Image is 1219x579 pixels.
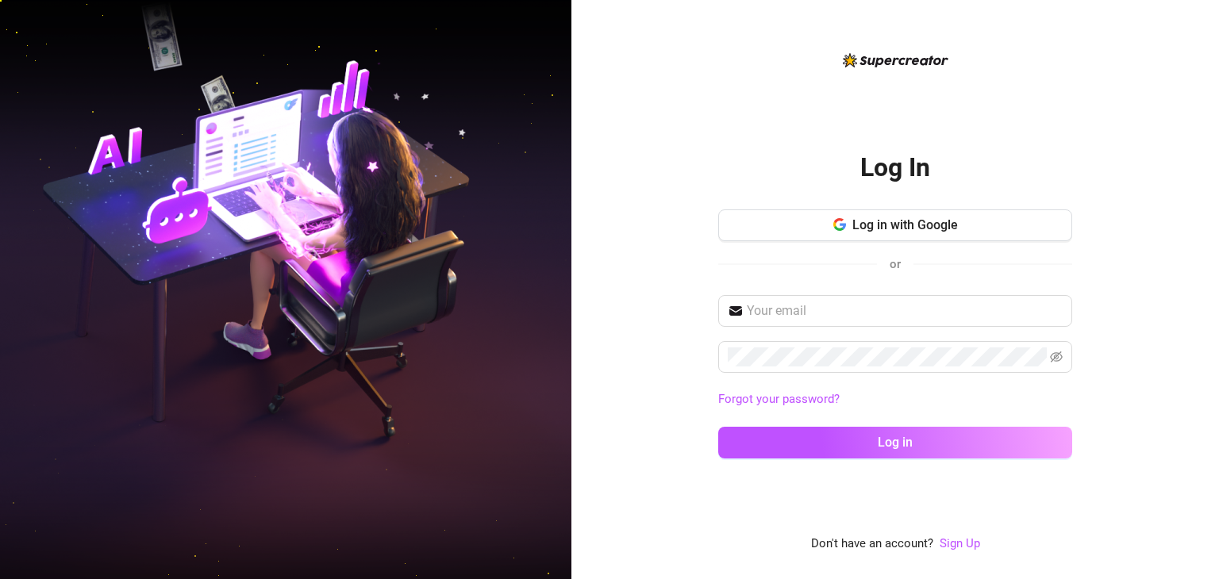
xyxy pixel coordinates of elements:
span: Log in [878,435,913,450]
span: Log in with Google [852,217,958,232]
a: Sign Up [940,536,980,550]
a: Forgot your password? [718,392,840,406]
input: Your email [747,301,1063,320]
button: Log in with Google [718,209,1072,241]
a: Sign Up [940,535,980,554]
span: Don't have an account? [811,535,933,554]
img: logo-BBDzfeDw.svg [843,53,948,67]
span: or [890,257,901,271]
a: Forgot your password? [718,390,1072,409]
h2: Log In [860,151,930,184]
button: Log in [718,427,1072,458]
span: eye-invisible [1050,351,1063,363]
